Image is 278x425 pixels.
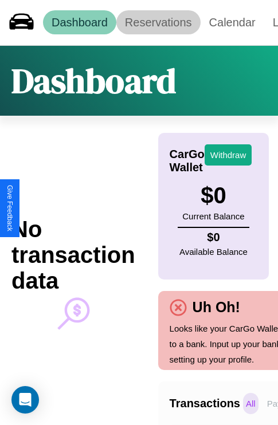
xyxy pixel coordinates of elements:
[179,231,248,244] h4: $ 0
[179,244,248,259] p: Available Balance
[11,217,135,294] h2: No transaction data
[182,183,244,208] h3: $ 0
[201,10,264,34] a: Calendar
[187,299,246,316] h4: Uh Oh!
[170,397,240,410] h4: Transactions
[182,208,244,224] p: Current Balance
[11,386,39,414] div: Open Intercom Messenger
[205,144,252,166] button: Withdraw
[116,10,201,34] a: Reservations
[243,393,259,414] p: All
[6,185,14,231] div: Give Feedback
[11,57,176,104] h1: Dashboard
[43,10,116,34] a: Dashboard
[170,148,205,174] h4: CarGo Wallet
